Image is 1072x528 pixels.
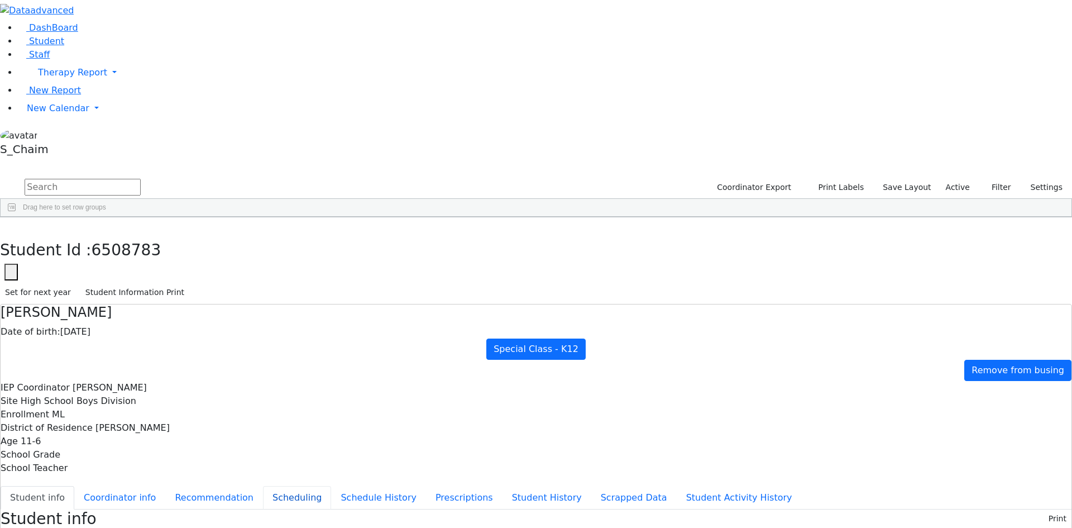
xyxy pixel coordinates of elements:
[971,365,1064,375] span: Remove from busing
[23,203,106,211] span: Drag here to set row groups
[1,435,18,448] label: Age
[591,486,677,510] button: Scrapped Data
[29,36,64,46] span: Student
[27,103,89,113] span: New Calendar
[977,179,1016,196] button: Filter
[426,486,502,510] button: Prescriptions
[18,22,78,33] a: DashBoard
[1,421,93,435] label: District of Residence
[1,381,70,394] label: IEP Coordinator
[92,241,161,259] span: 6508783
[18,49,50,60] a: Staff
[331,486,426,510] button: Schedule History
[677,486,802,510] button: Student Activity History
[74,486,165,510] button: Coordinator info
[1,486,74,510] button: Student info
[1,325,1071,339] div: [DATE]
[1,305,1071,321] h4: [PERSON_NAME]
[38,67,107,78] span: Therapy Report
[1,408,49,421] label: Enrollment
[1016,179,1068,196] button: Settings
[21,396,136,406] span: High School Boys Division
[1,325,60,339] label: Date of birth:
[941,179,975,196] label: Active
[29,85,81,96] span: New Report
[1044,510,1071,527] button: Print
[29,22,78,33] span: DashBoard
[1,394,18,408] label: Site
[18,36,64,46] a: Student
[80,284,189,301] button: Student Information Print
[1,462,68,475] label: School Teacher
[18,61,1072,84] a: Therapy Report
[25,179,141,196] input: Search
[502,486,591,510] button: Student History
[73,382,147,393] span: [PERSON_NAME]
[29,49,50,60] span: Staff
[964,360,1071,381] a: Remove from busing
[21,436,41,446] span: 11-6
[710,179,796,196] button: Coordinator Export
[52,409,65,420] span: ML
[165,486,263,510] button: Recommendation
[805,179,869,196] button: Print Labels
[878,179,936,196] button: Save Layout
[95,422,170,433] span: [PERSON_NAME]
[18,97,1072,120] a: New Calendar
[18,85,81,96] a: New Report
[1,448,60,462] label: School Grade
[486,339,586,360] a: Special Class - K12
[263,486,331,510] button: Scheduling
